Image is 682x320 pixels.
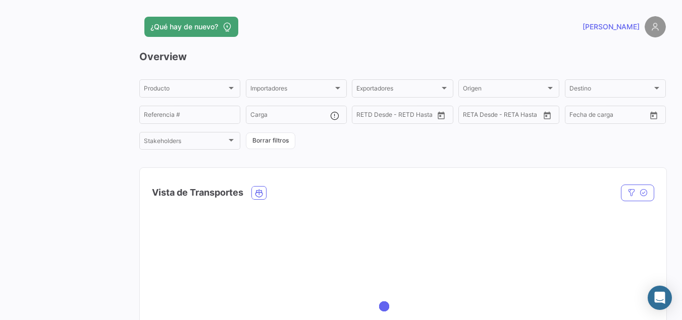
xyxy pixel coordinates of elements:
span: Stakeholders [144,139,227,146]
span: Origen [463,86,546,94]
button: Open calendar [540,108,555,123]
button: Open calendar [434,108,449,123]
input: Hasta [595,113,631,120]
input: Hasta [382,113,418,120]
span: Exportadores [356,86,439,94]
span: [PERSON_NAME] [583,22,640,32]
input: Desde [463,113,481,120]
button: Open calendar [646,108,661,123]
img: placeholder-user.png [645,16,666,37]
span: ¿Qué hay de nuevo? [150,22,218,32]
h3: Overview [139,50,666,64]
button: ¿Qué hay de nuevo? [144,17,238,37]
div: Abrir Intercom Messenger [648,286,672,310]
button: Ocean [252,187,266,199]
button: Borrar filtros [246,132,295,149]
span: Producto [144,86,227,94]
input: Desde [569,113,588,120]
span: Importadores [250,86,333,94]
h4: Vista de Transportes [152,186,243,200]
input: Hasta [488,113,524,120]
input: Desde [356,113,375,120]
span: Destino [569,86,652,94]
